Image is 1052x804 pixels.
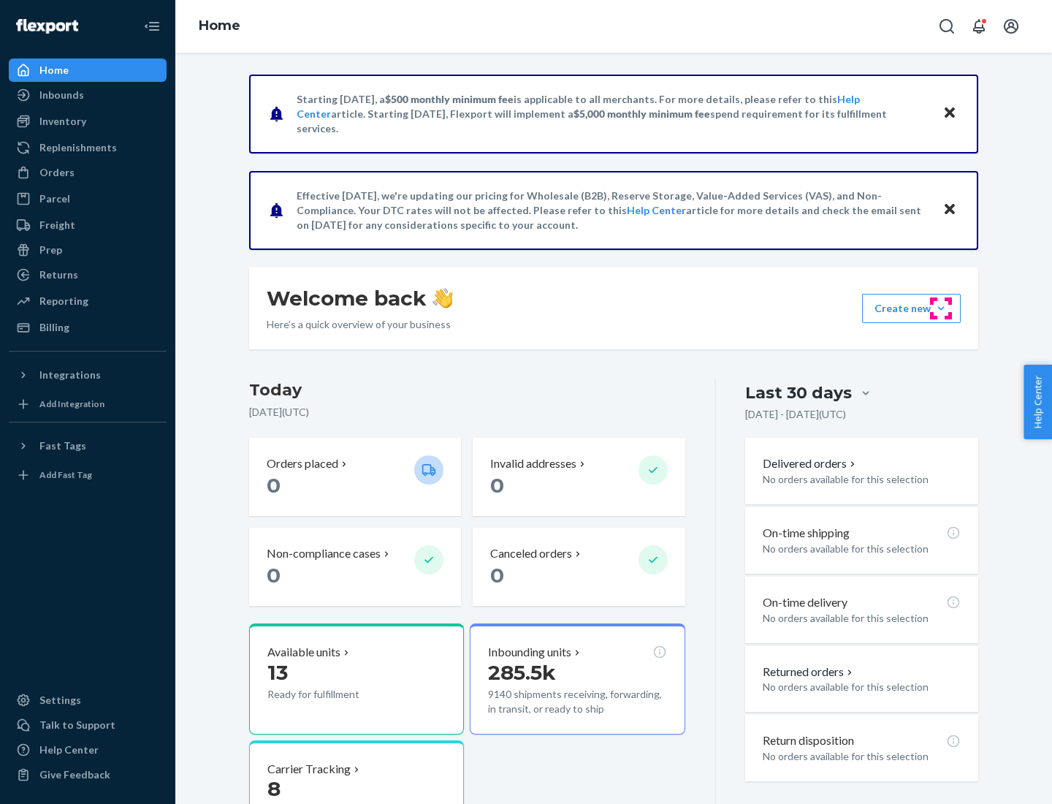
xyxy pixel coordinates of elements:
[763,455,858,472] button: Delivered orders
[745,382,852,404] div: Last 30 days
[9,136,167,159] a: Replenishments
[1024,365,1052,439] button: Help Center
[490,455,576,472] p: Invalid addresses
[267,761,351,778] p: Carrier Tracking
[9,187,167,211] a: Parcel
[490,473,504,498] span: 0
[249,438,461,516] button: Orders placed 0
[9,392,167,416] a: Add Integration
[627,204,686,216] a: Help Center
[39,63,69,77] div: Home
[187,5,252,48] ol: breadcrumbs
[39,268,78,282] div: Returns
[39,693,81,708] div: Settings
[488,687,666,716] p: 9140 shipments receiving, forwarding, in transit, or ready to ship
[39,294,88,308] div: Reporting
[39,114,86,129] div: Inventory
[267,285,453,311] h1: Welcome back
[9,689,167,712] a: Settings
[490,545,572,562] p: Canceled orders
[39,191,70,206] div: Parcel
[39,767,110,782] div: Give Feedback
[473,438,685,516] button: Invalid addresses 0
[39,439,86,453] div: Fast Tags
[297,189,929,232] p: Effective [DATE], we're updating our pricing for Wholesale (B2B), Reserve Storage, Value-Added Se...
[9,316,167,339] a: Billing
[470,623,685,735] button: Inbounding units285.5k9140 shipments receiving, forwarding, in transit, or ready to ship
[9,213,167,237] a: Freight
[488,660,556,685] span: 285.5k
[267,455,338,472] p: Orders placed
[763,749,961,764] p: No orders available for this selection
[199,18,240,34] a: Home
[432,288,453,308] img: hand-wave emoji
[9,763,167,786] button: Give Feedback
[488,644,571,661] p: Inbounding units
[763,542,961,556] p: No orders available for this selection
[9,713,167,737] a: Talk to Support
[940,200,959,221] button: Close
[940,103,959,124] button: Close
[9,161,167,184] a: Orders
[39,140,117,155] div: Replenishments
[16,19,78,34] img: Flexport logo
[297,92,929,136] p: Starting [DATE], a is applicable to all merchants. For more details, please refer to this article...
[9,110,167,133] a: Inventory
[249,528,461,606] button: Non-compliance cases 0
[9,289,167,313] a: Reporting
[490,563,504,588] span: 0
[39,320,69,335] div: Billing
[763,680,961,694] p: No orders available for this selection
[267,317,453,332] p: Here’s a quick overview of your business
[9,738,167,762] a: Help Center
[249,405,685,420] p: [DATE] ( UTC )
[267,563,281,588] span: 0
[473,528,685,606] button: Canceled orders 0
[39,165,75,180] div: Orders
[267,660,288,685] span: 13
[996,12,1026,41] button: Open account menu
[9,58,167,82] a: Home
[763,472,961,487] p: No orders available for this selection
[763,664,855,680] button: Returned orders
[385,93,514,105] span: $500 monthly minimum fee
[249,379,685,402] h3: Today
[39,218,75,232] div: Freight
[39,718,115,732] div: Talk to Support
[267,644,340,661] p: Available units
[39,743,99,757] div: Help Center
[745,407,846,422] p: [DATE] - [DATE] ( UTC )
[249,623,464,735] button: Available units13Ready for fulfillment
[862,294,961,323] button: Create new
[9,463,167,487] a: Add Fast Tag
[763,732,854,749] p: Return disposition
[267,473,281,498] span: 0
[9,238,167,262] a: Prep
[39,398,104,410] div: Add Integration
[137,12,167,41] button: Close Navigation
[763,611,961,626] p: No orders available for this selection
[763,525,850,542] p: On-time shipping
[964,12,994,41] button: Open notifications
[9,363,167,387] button: Integrations
[9,83,167,107] a: Inbounds
[39,368,101,382] div: Integrations
[763,594,847,611] p: On-time delivery
[267,687,403,702] p: Ready for fulfillment
[39,243,62,257] div: Prep
[9,434,167,458] button: Fast Tags
[267,776,281,801] span: 8
[39,469,92,481] div: Add Fast Tag
[573,107,710,120] span: $5,000 monthly minimum fee
[39,88,84,102] div: Inbounds
[932,12,961,41] button: Open Search Box
[9,263,167,287] a: Returns
[267,545,381,562] p: Non-compliance cases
